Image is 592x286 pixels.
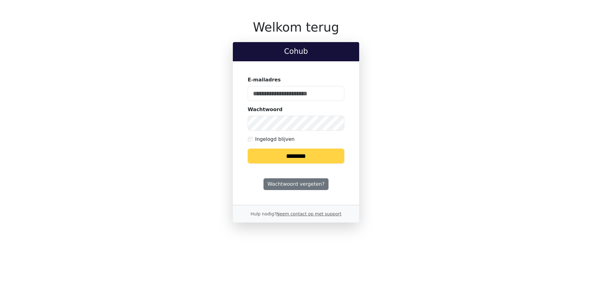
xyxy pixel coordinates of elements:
h1: Welkom terug [233,20,359,35]
label: Ingelogd blijven [255,136,294,143]
a: Neem contact op met support [276,211,341,216]
label: E-mailadres [248,76,281,84]
a: Wachtwoord vergeten? [263,178,329,190]
label: Wachtwoord [248,106,283,113]
small: Hulp nodig? [250,211,342,216]
h2: Cohub [238,47,354,56]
